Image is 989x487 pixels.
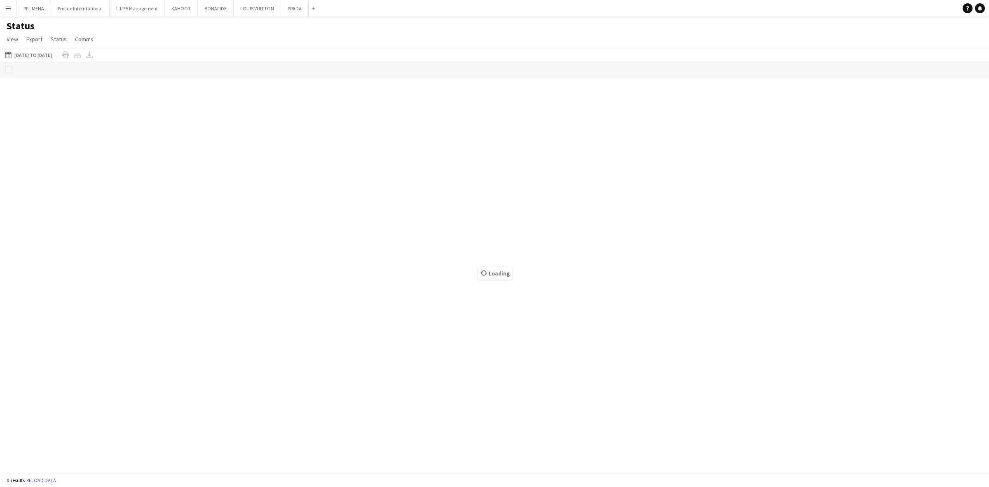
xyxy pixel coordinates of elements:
a: Export [23,34,46,45]
button: LOUIS VUITTON [234,0,281,16]
span: Export [26,35,42,43]
button: L.I.P.S Management [110,0,165,16]
button: KAHOOT [165,0,198,16]
button: BONAFIDE [198,0,234,16]
a: Comms [72,34,97,45]
a: View [3,34,21,45]
button: PRADA [281,0,309,16]
a: Status [47,34,70,45]
span: View [7,35,18,43]
span: Loading [478,267,512,280]
span: Comms [75,35,94,43]
button: Reload data [25,476,58,485]
button: [DATE] to [DATE] [3,50,54,60]
button: PFL MENA [17,0,51,16]
span: Status [51,35,67,43]
button: Proline Interntational [51,0,110,16]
